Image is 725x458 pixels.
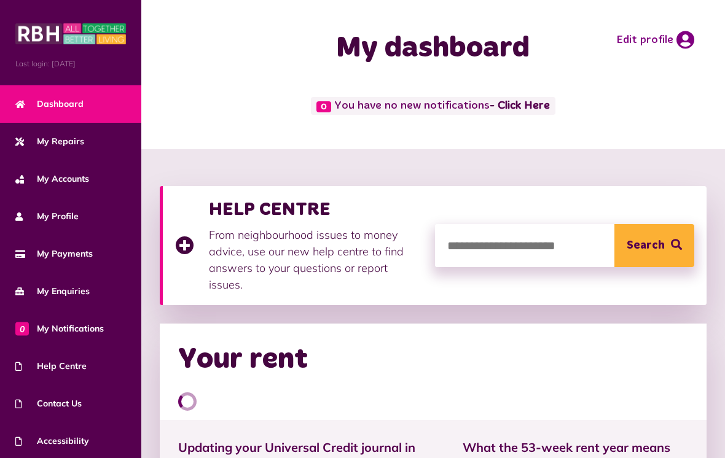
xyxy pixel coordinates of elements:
[15,322,29,335] span: 0
[311,97,555,115] span: You have no new notifications
[15,210,79,223] span: My Profile
[15,285,90,298] span: My Enquiries
[15,98,84,111] span: Dashboard
[490,101,550,112] a: - Click Here
[209,198,423,220] h3: HELP CENTRE
[15,360,87,373] span: Help Centre
[15,21,126,46] img: MyRBH
[15,397,82,410] span: Contact Us
[15,322,104,335] span: My Notifications
[15,58,126,69] span: Last login: [DATE]
[627,224,665,267] span: Search
[15,173,89,185] span: My Accounts
[209,227,423,293] p: From neighbourhood issues to money advice, use our new help centre to find answers to your questi...
[15,247,93,260] span: My Payments
[206,31,660,66] h1: My dashboard
[616,31,694,49] a: Edit profile
[316,101,331,112] span: 0
[15,435,89,448] span: Accessibility
[614,224,694,267] button: Search
[178,342,308,378] h2: Your rent
[15,135,84,148] span: My Repairs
